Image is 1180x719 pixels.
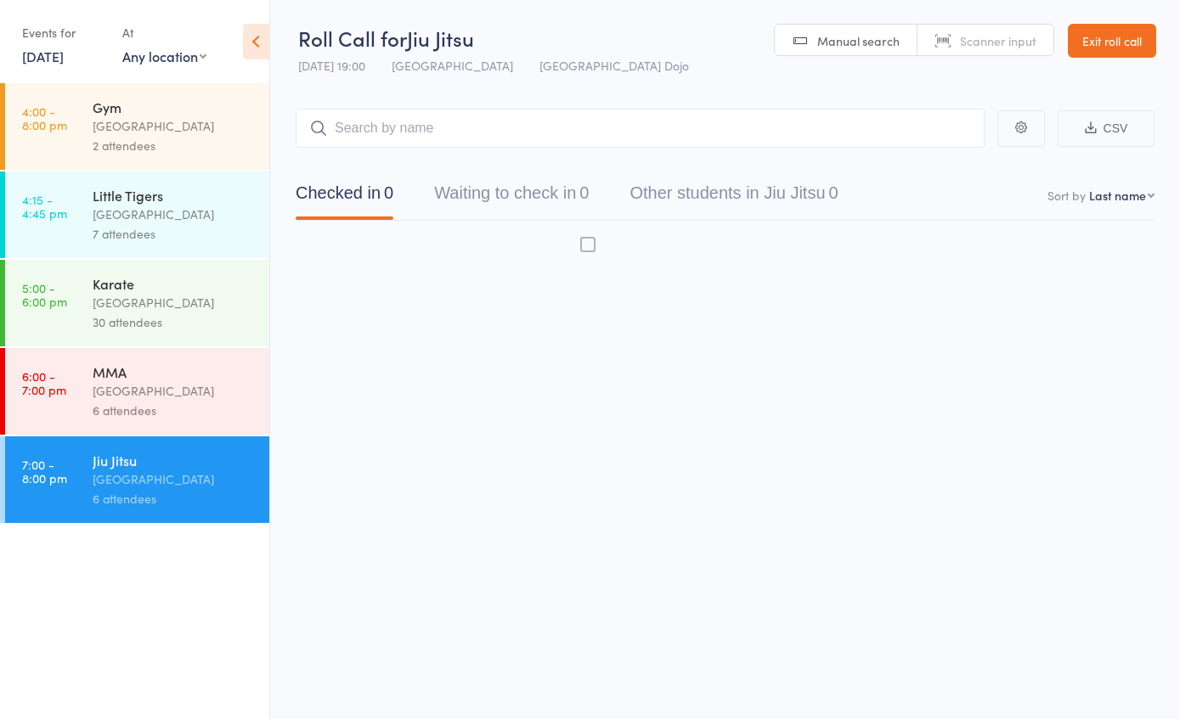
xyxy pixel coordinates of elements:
[5,260,269,346] a: 5:00 -6:00 pmKarate[GEOGRAPHIC_DATA]30 attendees
[829,183,838,202] div: 0
[298,24,407,52] span: Roll Call for
[93,489,255,508] div: 6 attendees
[93,274,255,293] div: Karate
[296,175,393,220] button: Checked in0
[122,19,206,47] div: At
[22,281,67,308] time: 5:00 - 6:00 pm
[22,193,67,220] time: 4:15 - 4:45 pm
[22,369,66,396] time: 6:00 - 7:00 pm
[93,381,255,401] div: [GEOGRAPHIC_DATA]
[93,186,255,205] div: Little Tigers
[1058,110,1155,147] button: CSV
[93,136,255,155] div: 2 attendees
[22,104,67,132] time: 4:00 - 8:00 pm
[817,32,900,49] span: Manual search
[93,205,255,224] div: [GEOGRAPHIC_DATA]
[5,171,269,258] a: 4:15 -4:45 pmLittle Tigers[GEOGRAPHIC_DATA]7 attendees
[296,109,985,148] input: Search by name
[93,362,255,381] div: MMA
[384,183,393,202] div: 0
[630,175,838,220] button: Other students in Jiu Jitsu0
[5,83,269,170] a: 4:00 -8:00 pmGym[GEOGRAPHIC_DATA]2 attendees
[93,451,255,469] div: Jiu Jitsu
[93,224,255,244] div: 7 attendees
[1047,187,1086,204] label: Sort by
[122,47,206,65] div: Any location
[93,401,255,420] div: 6 attendees
[93,116,255,136] div: [GEOGRAPHIC_DATA]
[1089,187,1146,204] div: Last name
[407,24,474,52] span: Jiu Jitsu
[93,293,255,312] div: [GEOGRAPHIC_DATA]
[539,57,689,74] span: [GEOGRAPHIC_DATA] Dojo
[5,348,269,435] a: 6:00 -7:00 pmMMA[GEOGRAPHIC_DATA]6 attendees
[22,19,105,47] div: Events for
[579,183,589,202] div: 0
[22,458,67,485] time: 7:00 - 8:00 pm
[93,98,255,116] div: Gym
[22,47,64,65] a: [DATE]
[392,57,513,74] span: [GEOGRAPHIC_DATA]
[93,469,255,489] div: [GEOGRAPHIC_DATA]
[960,32,1036,49] span: Scanner input
[434,175,589,220] button: Waiting to check in0
[93,312,255,332] div: 30 attendees
[1068,24,1156,58] a: Exit roll call
[5,436,269,523] a: 7:00 -8:00 pmJiu Jitsu[GEOGRAPHIC_DATA]6 attendees
[298,57,365,74] span: [DATE] 19:00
